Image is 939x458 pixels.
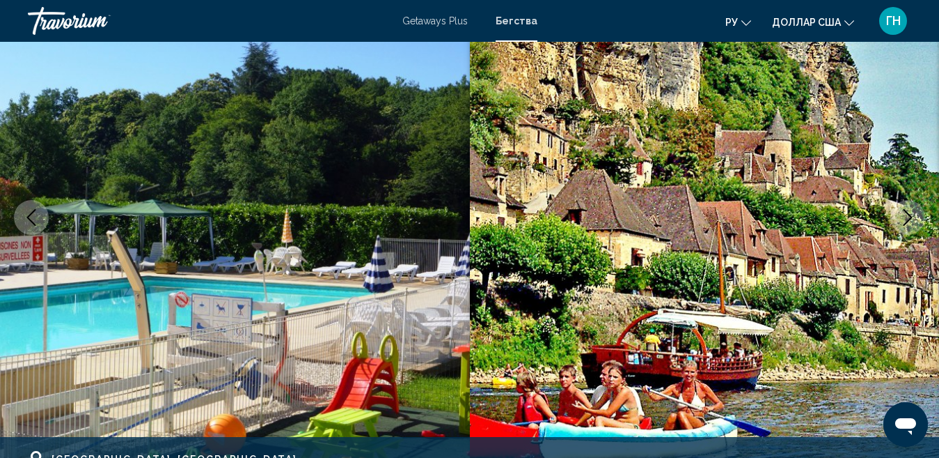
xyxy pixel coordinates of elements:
button: Изменить валюту [772,12,854,32]
iframe: Кнопка запуска окна обмена сообщениями [883,402,928,447]
button: Предыдущее изображение [14,200,49,235]
button: Изменить язык [725,12,751,32]
a: Getaways Plus [402,15,468,26]
font: доллар США [772,17,841,28]
a: Бегства [496,15,537,26]
font: ГН [886,13,901,28]
font: ру [725,17,738,28]
a: Травориум [28,7,388,35]
button: Меню пользователя [875,6,911,36]
button: Следующее изображение [890,200,925,235]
